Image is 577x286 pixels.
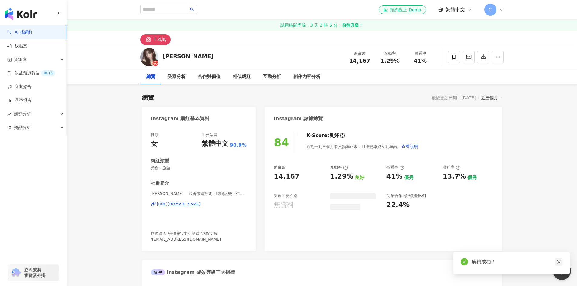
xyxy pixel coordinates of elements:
[67,20,577,31] a: 試用時間尚餘：3 天 2 時 6 分，前往升級！
[355,174,364,181] div: 良好
[380,58,399,64] span: 1.29%
[142,94,154,102] div: 總覽
[14,107,31,121] span: 趨勢分析
[379,5,426,14] a: 預約線上 Demo
[489,6,492,13] span: C
[151,269,165,275] div: AI
[190,7,194,12] span: search
[443,165,461,170] div: 漲粉率
[140,48,158,66] img: KOL Avatar
[274,172,300,181] div: 14,167
[10,268,22,278] img: chrome extension
[263,73,281,81] div: 互動分析
[274,165,286,170] div: 追蹤數
[24,267,45,278] span: 立即安裝 瀏覽器外掛
[330,165,348,170] div: 互動率
[8,265,59,281] a: chrome extension立即安裝 瀏覽器外掛
[432,95,476,100] div: 最後更新日期：[DATE]
[348,51,371,57] div: 追蹤數
[7,112,12,116] span: rise
[151,115,210,122] div: Instagram 網紅基本資料
[293,73,320,81] div: 創作內容分析
[202,132,217,138] div: 主要語言
[5,8,37,20] img: logo
[401,140,419,153] button: 查看說明
[379,51,402,57] div: 互動率
[401,144,418,149] span: 查看說明
[167,73,186,81] div: 受眾分析
[230,142,247,149] span: 90.9%
[557,260,561,264] span: close
[7,43,27,49] a: 找貼文
[342,22,359,28] strong: 前往升級
[7,70,55,76] a: 效益預測報告BETA
[14,53,27,66] span: 資源庫
[472,258,562,265] div: 解鎖成功！
[151,158,169,164] div: 網紅類型
[163,52,214,60] div: [PERSON_NAME]
[386,165,404,170] div: 觀看率
[386,172,403,181] div: 41%
[151,191,247,196] span: [PERSON_NAME] ｜跟著旅遊控走｜吃喝玩樂｜生活紀錄 | natatravel1688
[274,136,289,149] div: 84
[151,231,221,241] span: 旅遊達人 /美食家 /生活紀錄 /吃貨女孩 /[EMAIL_ADDRESS][DOMAIN_NAME]
[329,132,339,139] div: 良好
[467,174,477,181] div: 優秀
[330,172,353,181] div: 1.29%
[151,139,158,149] div: 女
[233,73,251,81] div: 相似網紅
[7,97,32,104] a: 洞察報告
[446,6,465,13] span: 繁體中文
[414,58,427,64] span: 41%
[157,202,201,207] div: [URL][DOMAIN_NAME]
[443,172,466,181] div: 13.7%
[461,258,468,265] span: check-circle
[386,193,426,199] div: 商業合作內容覆蓋比例
[146,73,155,81] div: 總覽
[7,29,33,35] a: searchAI 找網紅
[349,58,370,64] span: 14,167
[404,174,414,181] div: 優秀
[274,115,323,122] div: Instagram 數據總覽
[481,94,502,102] div: 近三個月
[154,35,166,44] div: 1.4萬
[202,139,228,149] div: 繁體中文
[198,73,221,81] div: 合作與價值
[307,132,345,139] div: K-Score :
[307,140,419,153] div: 近期一到三個月發文頻率正常，且漲粉率與互動率高。
[386,200,410,210] div: 22.4%
[274,200,294,210] div: 無資料
[140,34,171,45] button: 1.4萬
[151,166,247,171] span: 美食 · 旅遊
[274,193,297,199] div: 受眾主要性別
[14,121,31,134] span: 競品分析
[383,7,421,13] div: 預約線上 Demo
[409,51,432,57] div: 觀看率
[151,202,247,207] a: [URL][DOMAIN_NAME]
[151,132,159,138] div: 性別
[151,269,235,276] div: Instagram 成效等級三大指標
[151,180,169,186] div: 社群簡介
[7,84,32,90] a: 商案媒合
